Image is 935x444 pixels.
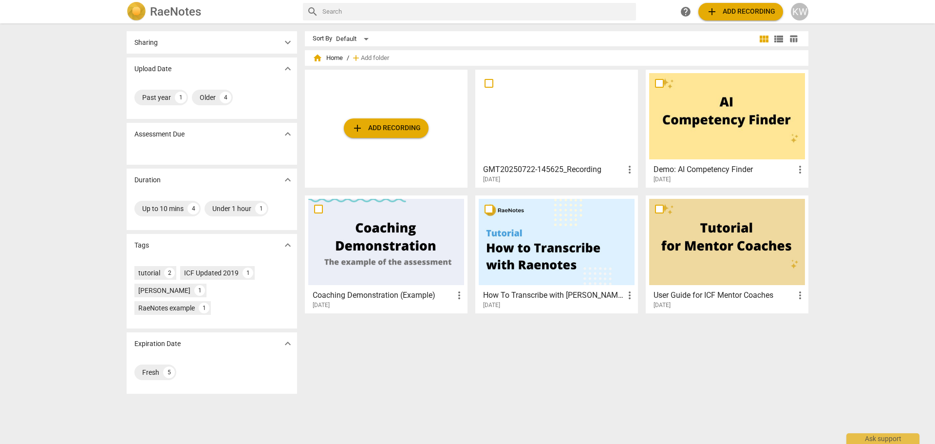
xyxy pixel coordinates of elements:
[758,33,770,45] span: view_module
[352,122,363,134] span: add
[164,268,175,278] div: 2
[134,129,185,139] p: Assessment Due
[127,2,146,21] img: Logo
[352,122,421,134] span: Add recording
[483,175,500,184] span: [DATE]
[483,164,624,175] h3: GMT20250722-145625_Recording
[654,164,794,175] h3: Demo: AI Competency Finder
[134,64,171,74] p: Upload Date
[280,336,295,351] button: Show more
[175,92,187,103] div: 1
[624,164,636,175] span: more_vert
[199,303,209,313] div: 1
[307,6,318,18] span: search
[255,203,267,214] div: 1
[757,32,771,46] button: Tile view
[313,35,332,42] div: Sort By
[142,367,159,377] div: Fresh
[280,35,295,50] button: Show more
[846,433,919,444] div: Ask support
[479,199,635,309] a: How To Transcribe with [PERSON_NAME][DATE]
[282,239,294,251] span: expand_more
[791,3,808,20] button: KW
[483,290,624,301] h3: How To Transcribe with RaeNotes
[282,128,294,140] span: expand_more
[134,339,181,349] p: Expiration Date
[453,290,465,301] span: more_vert
[347,55,349,62] span: /
[194,285,205,296] div: 1
[150,5,201,19] h2: RaeNotes
[654,290,794,301] h3: User Guide for ICF Mentor Coaches
[280,173,295,187] button: Show more
[698,3,783,20] button: Upload
[243,268,253,278] div: 1
[280,127,295,141] button: Show more
[187,203,199,214] div: 4
[280,61,295,76] button: Show more
[483,301,500,309] span: [DATE]
[479,73,635,183] a: GMT20250722-145625_Recording[DATE]
[649,73,805,183] a: Demo: AI Competency Finder[DATE]
[773,33,785,45] span: view_list
[313,53,322,63] span: home
[786,32,801,46] button: Table view
[677,3,694,20] a: Help
[134,38,158,48] p: Sharing
[142,204,184,213] div: Up to 10 mins
[322,4,632,19] input: Search
[351,53,361,63] span: add
[200,93,216,102] div: Older
[280,238,295,252] button: Show more
[138,303,195,313] div: RaeNotes example
[134,240,149,251] p: Tags
[282,63,294,75] span: expand_more
[654,175,671,184] span: [DATE]
[344,118,429,138] button: Upload
[771,32,786,46] button: List view
[142,93,171,102] div: Past year
[361,55,389,62] span: Add folder
[789,34,798,43] span: table_chart
[184,268,239,278] div: ICF Updated 2019
[308,199,464,309] a: Coaching Demonstration (Example)[DATE]
[794,164,806,175] span: more_vert
[138,268,160,278] div: tutorial
[313,301,330,309] span: [DATE]
[794,290,806,301] span: more_vert
[282,338,294,349] span: expand_more
[313,53,343,63] span: Home
[649,199,805,309] a: User Guide for ICF Mentor Coaches[DATE]
[680,6,692,18] span: help
[282,37,294,48] span: expand_more
[134,175,161,185] p: Duration
[220,92,231,103] div: 4
[127,2,295,21] a: LogoRaeNotes
[706,6,718,18] span: add
[706,6,775,18] span: Add recording
[282,174,294,186] span: expand_more
[313,290,453,301] h3: Coaching Demonstration (Example)
[163,367,175,378] div: 5
[212,204,251,213] div: Under 1 hour
[654,301,671,309] span: [DATE]
[138,286,190,295] div: [PERSON_NAME]
[336,31,372,47] div: Default
[624,290,636,301] span: more_vert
